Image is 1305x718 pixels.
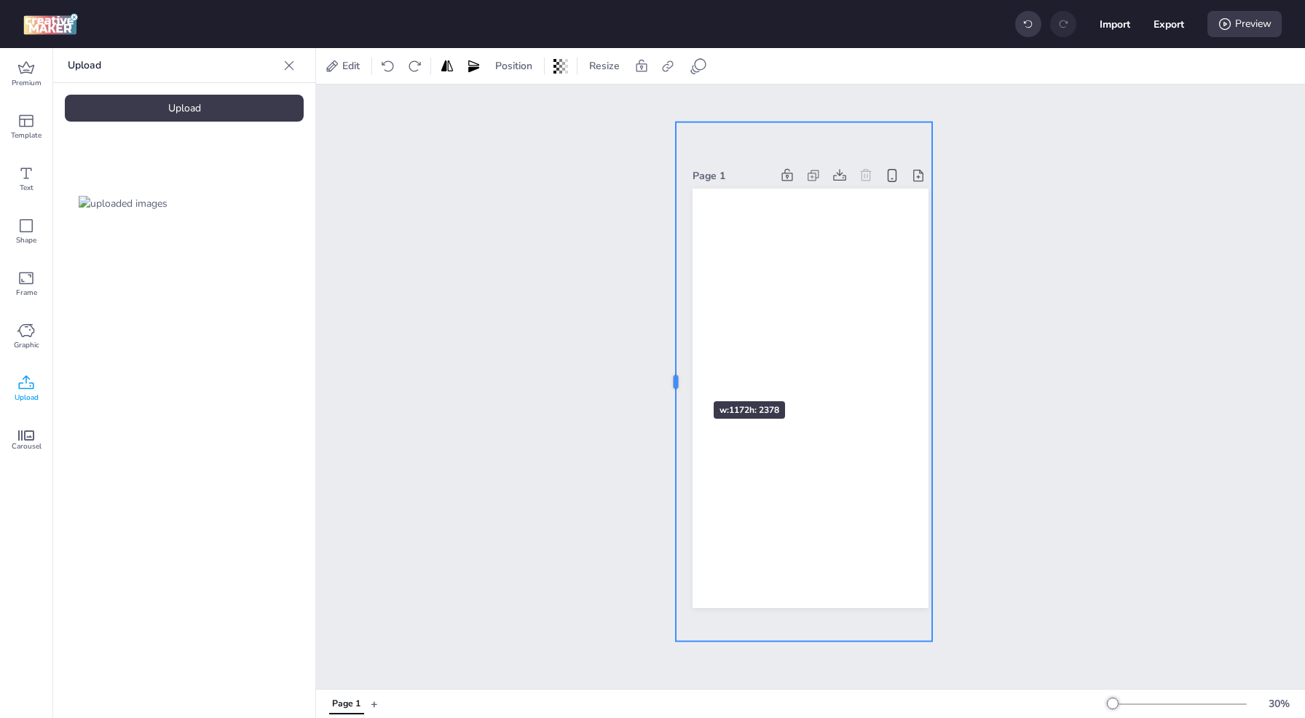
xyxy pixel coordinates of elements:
div: Page 1 [693,168,771,184]
div: 30 % [1261,696,1296,711]
span: Shape [16,234,36,246]
span: Resize [586,58,623,74]
span: Edit [339,58,363,74]
button: + [371,691,378,717]
span: Text [20,182,33,194]
button: Import [1100,9,1130,39]
img: logo Creative Maker [23,13,78,35]
p: Upload [68,48,277,83]
span: Upload [15,392,39,403]
span: Carousel [12,441,42,452]
div: Preview [1207,11,1282,37]
span: Frame [16,287,37,299]
span: Premium [12,77,42,89]
img: uploaded images [79,196,167,211]
span: Template [11,130,42,141]
div: Upload [65,95,304,122]
div: Tabs [322,691,371,717]
div: w: 1172 h: 2378 [714,401,785,419]
button: Export [1154,9,1184,39]
div: Page 1 [332,698,360,711]
span: Position [492,58,535,74]
span: Graphic [14,339,39,351]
